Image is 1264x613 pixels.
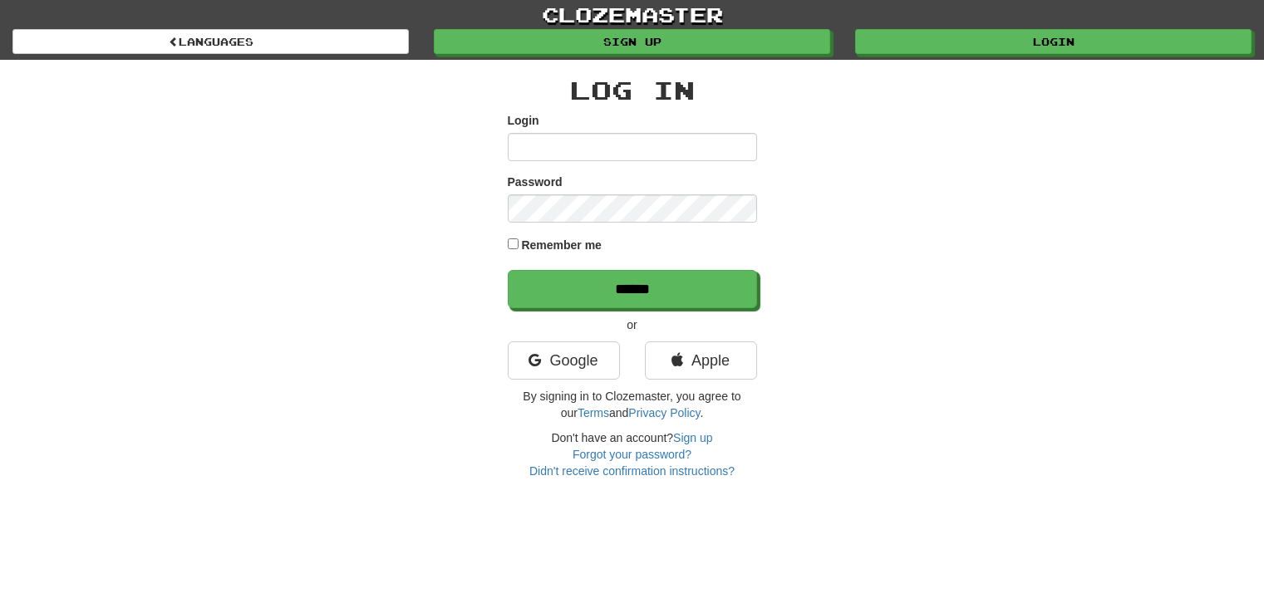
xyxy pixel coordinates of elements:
p: or [508,316,757,333]
label: Login [508,112,539,129]
a: Didn't receive confirmation instructions? [529,464,735,478]
a: Apple [645,341,757,380]
a: Sign up [434,29,830,54]
div: Don't have an account? [508,429,757,479]
h2: Log In [508,76,757,104]
a: Login [855,29,1252,54]
a: Terms [578,406,609,419]
a: Google [508,341,620,380]
a: Languages [12,29,409,54]
a: Privacy Policy [628,406,700,419]
label: Remember me [521,237,602,253]
a: Sign up [673,431,712,444]
a: Forgot your password? [573,448,691,461]
label: Password [508,174,563,190]
p: By signing in to Clozemaster, you agree to our and . [508,388,757,421]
